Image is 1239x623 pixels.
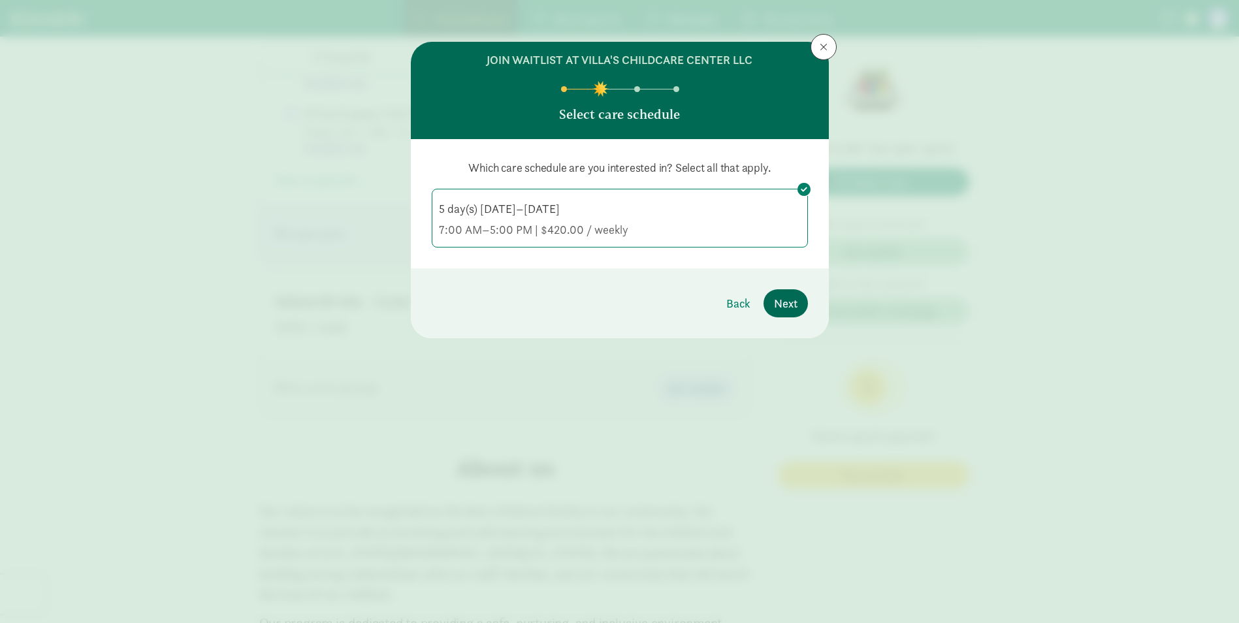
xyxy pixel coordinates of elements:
[774,295,797,312] span: Next
[764,289,808,317] button: Next
[487,52,752,68] h6: join waitlist at Villa's Childcare Center LLC
[439,201,801,217] div: 5 day(s) [DATE]–[DATE]
[726,295,750,312] span: Back
[432,160,808,176] p: Which care schedule are you interested in? Select all that apply.
[559,105,680,123] p: Select care schedule
[716,289,761,317] button: Back
[439,222,801,238] div: 7:00 AM–5:00 PM | $420.00 / weekly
